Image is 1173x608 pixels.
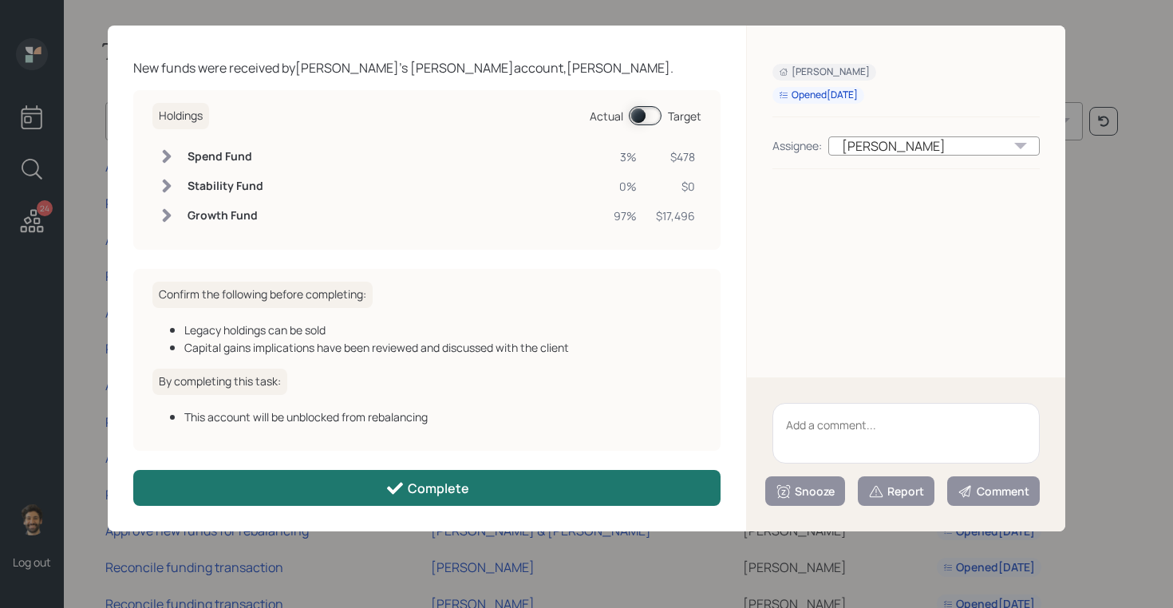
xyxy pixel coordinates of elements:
[656,148,695,165] div: $478
[858,476,934,506] button: Report
[133,470,721,506] button: Complete
[656,178,695,195] div: $0
[947,476,1040,506] button: Comment
[668,108,701,124] div: Target
[188,180,263,193] h6: Stability Fund
[779,65,870,79] div: [PERSON_NAME]
[188,209,263,223] h6: Growth Fund
[614,148,637,165] div: 3%
[184,322,701,338] div: Legacy holdings can be sold
[656,207,695,224] div: $17,496
[188,150,263,164] h6: Spend Fund
[772,137,822,154] div: Assignee:
[184,409,701,425] div: This account will be unblocked from rebalancing
[184,339,701,356] div: Capital gains implications have been reviewed and discussed with the client
[828,136,1040,156] div: [PERSON_NAME]
[868,484,924,499] div: Report
[614,207,637,224] div: 97%
[152,369,287,395] h6: By completing this task:
[958,484,1029,499] div: Comment
[385,479,469,498] div: Complete
[765,476,845,506] button: Snooze
[614,178,637,195] div: 0%
[590,108,623,124] div: Actual
[133,58,721,77] div: New funds were received by [PERSON_NAME] 's [PERSON_NAME] account, [PERSON_NAME] .
[152,282,373,308] h6: Confirm the following before completing:
[779,89,858,102] div: Opened [DATE]
[776,484,835,499] div: Snooze
[152,103,209,129] h6: Holdings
